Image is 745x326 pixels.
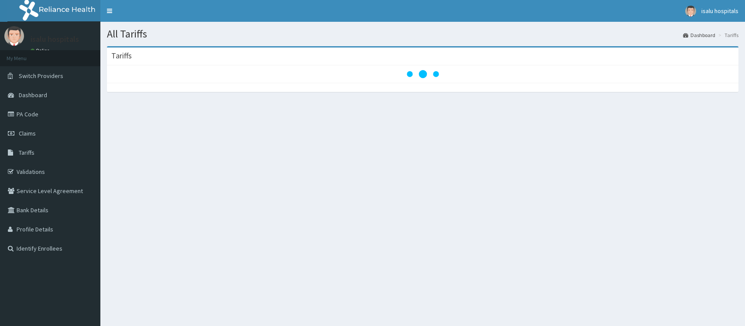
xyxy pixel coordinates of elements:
[4,26,24,46] img: User Image
[19,129,36,137] span: Claims
[19,72,63,80] span: Switch Providers
[31,48,51,54] a: Online
[111,52,132,60] h3: Tariffs
[405,57,440,92] svg: audio-loading
[683,31,715,39] a: Dashboard
[716,31,738,39] li: Tariffs
[701,7,738,15] span: isalu hospitals
[19,91,47,99] span: Dashboard
[107,28,738,40] h1: All Tariffs
[19,149,34,156] span: Tariffs
[31,35,79,43] p: isalu hospitals
[685,6,696,17] img: User Image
